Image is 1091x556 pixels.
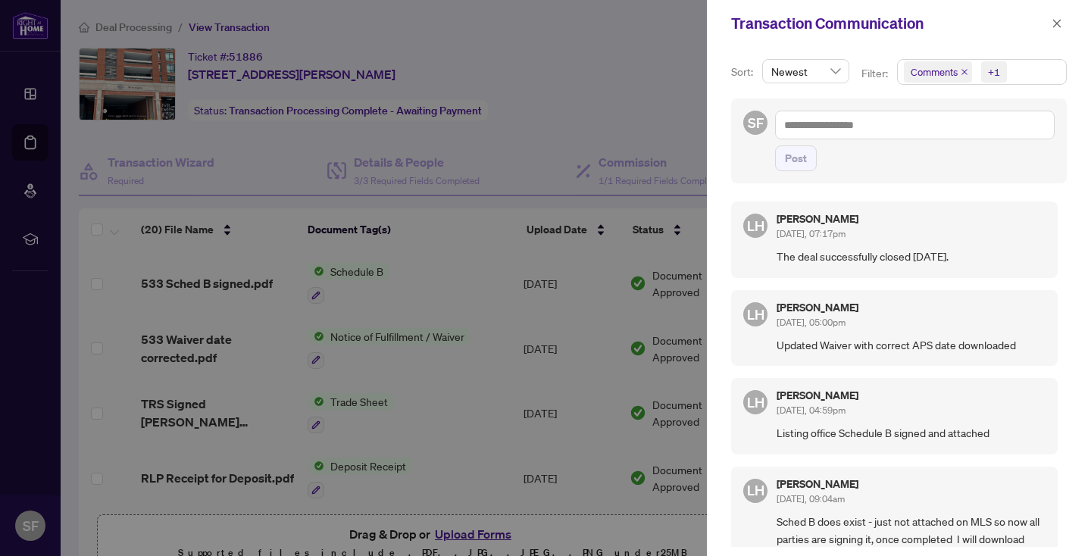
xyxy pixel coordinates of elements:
span: [DATE], 04:59pm [777,405,846,416]
span: Comments [911,64,958,80]
span: The deal successfully closed [DATE]. [777,248,1046,265]
span: Updated Waiver with correct APS date downloaded [777,336,1046,354]
h5: [PERSON_NAME] [777,214,858,224]
span: LH [747,479,764,501]
div: Transaction Communication [731,12,1047,35]
div: +1 [988,64,1000,80]
span: [DATE], 09:04am [777,493,845,504]
h5: [PERSON_NAME] [777,390,858,401]
h5: [PERSON_NAME] [777,302,858,313]
span: Comments [904,61,972,83]
span: close [961,68,968,76]
p: Filter: [861,65,890,82]
span: LH [747,392,764,413]
span: SF [748,112,764,133]
span: [DATE], 05:00pm [777,317,846,328]
span: Newest [771,60,840,83]
button: Post [775,145,817,171]
span: close [1052,18,1062,29]
h5: [PERSON_NAME] [777,479,858,489]
p: Sort: [731,64,756,80]
span: [DATE], 07:17pm [777,228,846,239]
span: Listing office Schedule B signed and attached [777,424,1046,442]
span: LH [747,304,764,325]
span: LH [747,215,764,236]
